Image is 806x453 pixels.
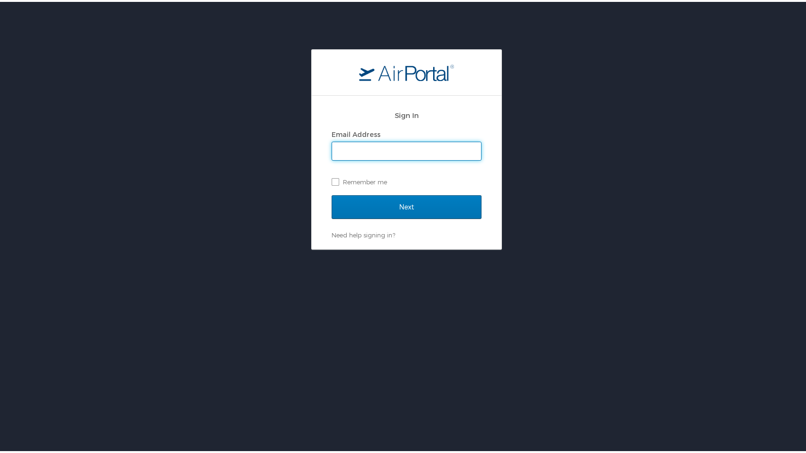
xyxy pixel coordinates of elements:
[332,108,482,119] h2: Sign In
[359,62,454,79] img: logo
[332,128,380,136] label: Email Address
[332,173,482,187] label: Remember me
[332,229,395,237] a: Need help signing in?
[332,193,482,217] input: Next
